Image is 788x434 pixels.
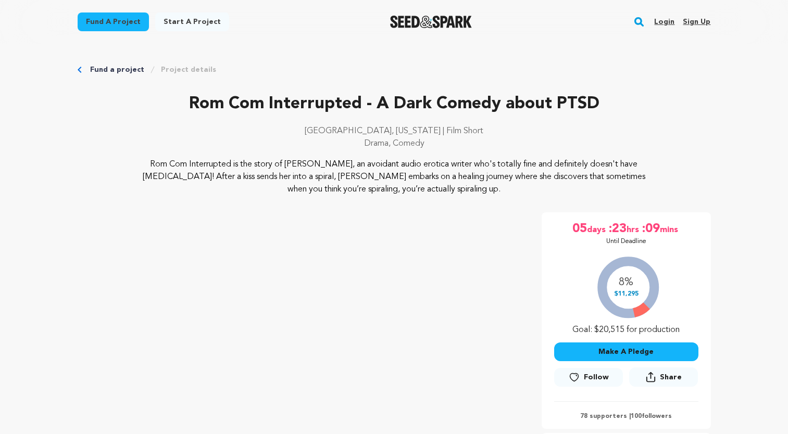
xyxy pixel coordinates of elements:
[155,12,229,31] a: Start a project
[390,16,472,28] img: Seed&Spark Logo Dark Mode
[584,372,609,382] span: Follow
[631,413,642,419] span: 100
[78,12,149,31] a: Fund a project
[587,221,608,237] span: days
[78,125,711,137] p: [GEOGRAPHIC_DATA], [US_STATE] | Film Short
[572,221,587,237] span: 05
[683,14,710,30] a: Sign up
[390,16,472,28] a: Seed&Spark Homepage
[554,342,698,361] button: Make A Pledge
[90,65,144,75] a: Fund a project
[660,221,680,237] span: mins
[608,221,627,237] span: :23
[554,412,698,420] p: 78 supporters | followers
[554,368,623,387] a: Follow
[641,221,660,237] span: :09
[629,367,698,387] button: Share
[606,237,646,246] p: Until Deadline
[660,372,682,382] span: Share
[78,92,711,117] p: Rom Com Interrupted - A Dark Comedy about PTSD
[78,65,711,75] div: Breadcrumb
[78,137,711,150] p: Drama, Comedy
[141,158,647,196] p: Rom Com Interrupted is the story of [PERSON_NAME], an avoidant audio erotica writer who's totally...
[161,65,216,75] a: Project details
[654,14,674,30] a: Login
[629,367,698,391] span: Share
[627,221,641,237] span: hrs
